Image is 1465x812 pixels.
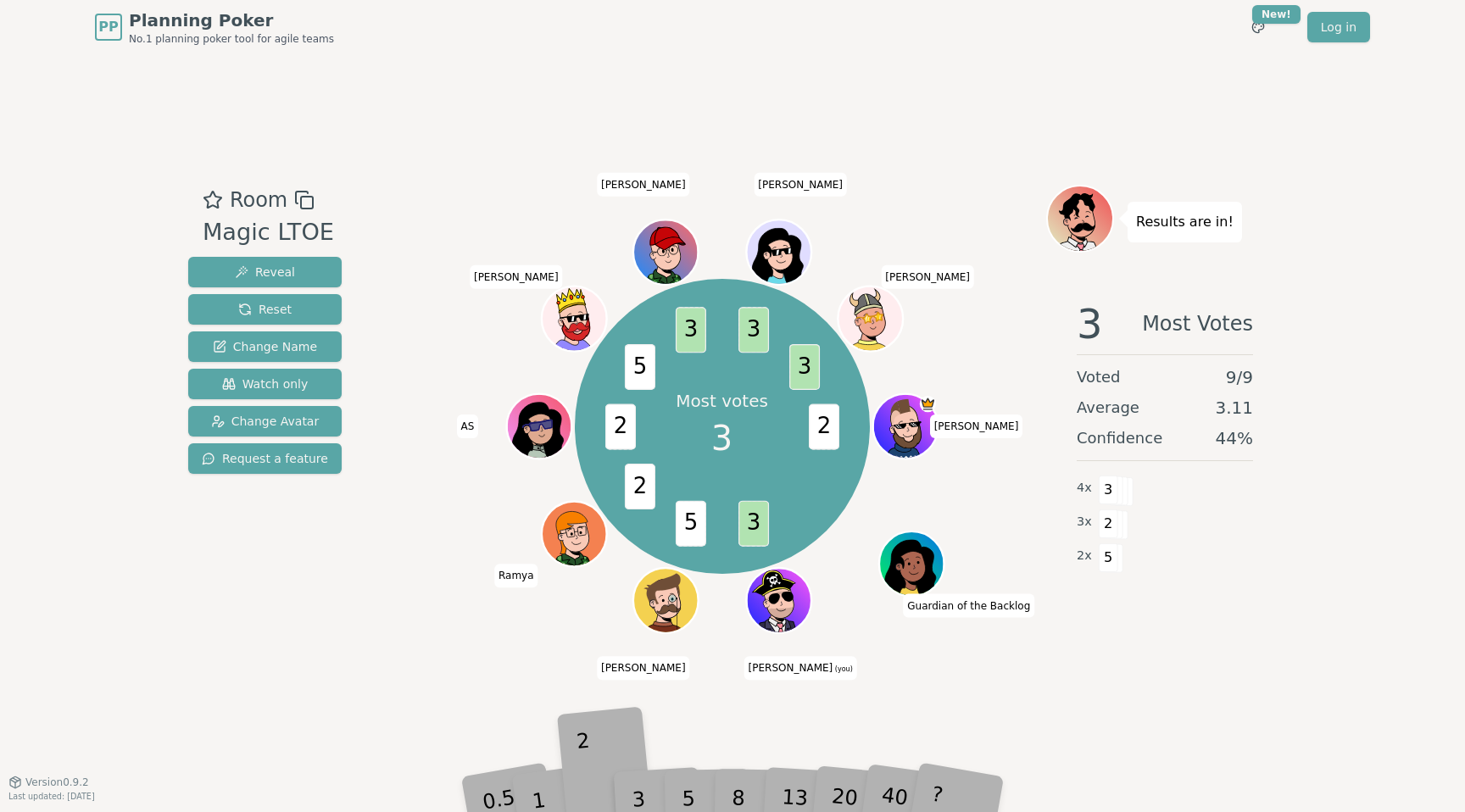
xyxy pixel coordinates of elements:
span: 3.11 [1215,396,1253,420]
span: Click to change your name [903,594,1034,618]
span: 3 [789,343,820,389]
span: 3 x [1077,513,1092,531]
span: Blake is the host [919,396,935,412]
p: Most votes [676,389,768,413]
a: Log in [1307,12,1370,42]
span: 2 x [1077,547,1092,565]
span: Version 0.9.2 [25,776,89,789]
button: Change Avatar [188,406,342,437]
button: Reset [188,294,342,325]
span: 2 [605,403,636,449]
span: 3 [1077,303,1103,344]
span: No.1 planning poker tool for agile teams [129,32,334,46]
button: New! [1243,12,1273,42]
button: Request a feature [188,443,342,474]
span: Click to change your name [881,265,974,289]
p: Results are in! [1136,210,1234,234]
span: Room [230,185,287,215]
span: Average [1077,396,1139,420]
button: Reveal [188,257,342,287]
span: 3 [738,307,769,353]
span: Click to change your name [754,173,847,197]
span: 3 [738,500,769,546]
button: Click to change your avatar [748,570,809,631]
div: Magic LTOE [203,215,334,250]
span: Confidence [1077,426,1162,450]
span: Click to change your name [930,414,1023,438]
span: Last updated: [DATE] [8,792,95,801]
span: Change Name [213,338,317,355]
span: Request a feature [202,450,328,467]
button: Change Name [188,331,342,362]
span: 5 [1099,543,1118,572]
span: Click to change your name [494,564,538,587]
a: PPPlanning PokerNo.1 planning poker tool for agile teams [95,8,334,46]
button: Add as favourite [203,185,223,215]
span: 2 [1099,509,1118,538]
span: PP [98,17,118,37]
div: New! [1252,5,1301,24]
button: Version0.9.2 [8,776,89,789]
span: 4 x [1077,479,1092,498]
span: 5 [675,500,705,546]
span: Reveal [235,264,295,281]
span: (you) [833,665,853,673]
span: Click to change your name [597,173,690,197]
span: Change Avatar [211,413,320,430]
span: Voted [1077,365,1121,389]
span: 2 [624,464,655,509]
span: Watch only [222,375,309,392]
span: Click to change your name [470,265,563,289]
span: Planning Poker [129,8,334,32]
span: 5 [624,343,655,389]
span: 3 [675,307,705,353]
span: 3 [711,413,732,464]
span: Most Votes [1142,303,1253,344]
span: Click to change your name [744,656,857,680]
span: 44 % [1216,426,1253,450]
span: 2 [809,403,839,449]
button: Watch only [188,369,342,399]
span: 9 / 9 [1226,365,1253,389]
span: Reset [238,301,292,318]
span: 3 [1099,476,1118,504]
span: Click to change your name [457,414,479,438]
span: Click to change your name [597,656,690,680]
